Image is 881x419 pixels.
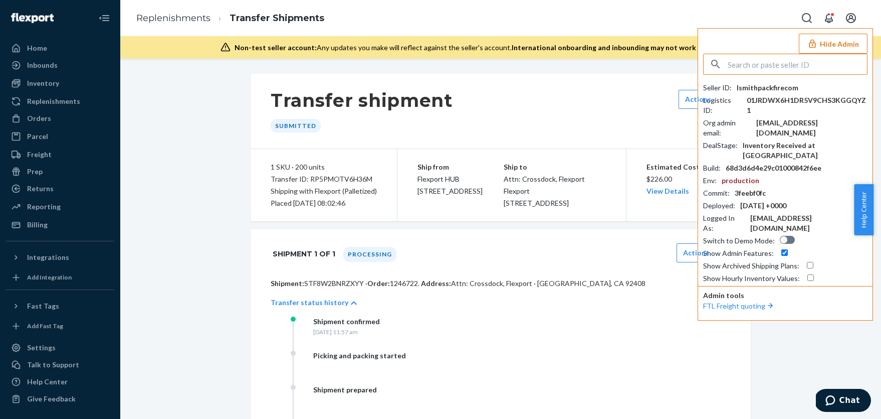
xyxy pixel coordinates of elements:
div: Parcel [27,131,48,142]
a: Add Integration [6,269,114,286]
div: Show Hourly Inventory Values : [703,273,800,284]
div: Add Fast Tag [27,322,63,330]
a: Home [6,40,114,56]
div: Logged In As : [703,213,745,233]
div: 68d3d6d4e29c01000842f6ee [726,163,821,173]
div: Switch to Demo Mode : [703,236,775,246]
div: Processing [343,247,396,262]
span: Order: [367,279,419,288]
div: Home [27,43,47,53]
div: Shipment prepared [313,385,377,395]
span: Address: [421,279,451,288]
div: Any updates you make will reflect against the seller's account. [235,43,771,53]
div: 01JRDWX6H1DR5V9CHS3KGGQYZ1 [747,95,867,115]
div: Shipment confirmed [313,317,380,327]
div: Orders [27,113,51,123]
div: [EMAIL_ADDRESS][DOMAIN_NAME] [756,118,867,138]
a: FTL Freight quoting [703,302,775,310]
div: Help Center [27,377,68,387]
label: Actions [683,248,709,258]
div: Add Integration [27,273,72,282]
div: Picking and packing started [313,351,406,361]
iframe: Opens a widget where you can chat to one of our agents [816,389,871,414]
a: Parcel [6,128,114,145]
div: Freight [27,150,52,160]
input: Search or paste seller ID [728,54,867,74]
div: Settings [27,343,56,353]
button: Open Search Box [797,8,817,28]
p: STF8W2BNRZXYY · Attn: Crossdock, Flexport · [GEOGRAPHIC_DATA], CA 92408 [271,278,731,289]
a: Settings [6,340,114,356]
button: Hide Admin [799,34,867,54]
div: [EMAIL_ADDRESS][DOMAIN_NAME] [750,213,867,233]
div: Reporting [27,202,61,212]
p: Estimated Cost [646,161,731,173]
a: Freight [6,147,114,163]
a: Orders [6,110,114,126]
div: Placed [DATE] 08:02:46 [271,197,377,209]
a: Help Center [6,374,114,390]
span: Non-test seller account: [235,43,317,52]
p: Shipping with Flexport (Palletized) [271,185,377,197]
div: Env : [703,176,717,186]
div: Deployed : [703,201,735,211]
a: View Details [646,187,689,195]
span: 1246722 . [390,279,419,288]
div: Billing [27,220,48,230]
div: $226.00 [646,161,731,197]
label: Actions [685,94,711,104]
div: Commit : [703,188,730,198]
div: Give Feedback [27,394,76,404]
button: Help Center [854,184,873,235]
button: Open account menu [841,8,861,28]
button: Give Feedback [6,391,114,407]
div: [DATE] 11:57 am [313,328,380,336]
div: Seller ID : [703,83,732,93]
button: Talk to Support [6,357,114,373]
button: Close Navigation [94,8,114,28]
span: International onboarding and inbounding may not work during impersonation. [512,43,771,52]
a: Inbounds [6,57,114,73]
div: Logistics ID : [703,95,742,115]
div: Fast Tags [27,301,59,311]
div: Prep [27,167,43,177]
div: production [722,176,759,186]
img: Flexport logo [11,13,54,23]
div: Inbounds [27,60,58,70]
a: Replenishments [136,13,210,24]
p: Ship from [417,161,504,173]
p: Transfer status history [271,298,348,308]
div: Show Archived Shipping Plans : [703,261,799,271]
a: Add Fast Tag [6,318,114,334]
div: Build : [703,163,721,173]
p: Admin tools [703,291,867,301]
span: Flexport HUB [STREET_ADDRESS] [417,175,483,195]
a: Billing [6,217,114,233]
a: Inventory [6,75,114,91]
a: Replenishments [6,93,114,109]
div: Talk to Support [27,360,79,370]
span: Attn: Crossdock, Flexport Flexport [STREET_ADDRESS] [504,175,585,207]
div: Inventory [27,78,59,88]
div: 1 SKU · 200 units [271,161,377,173]
div: Returns [27,184,54,194]
div: DealStage : [703,141,738,151]
div: Integrations [27,252,69,262]
div: Show Admin Features : [703,248,774,258]
ol: breadcrumbs [128,4,332,33]
div: [DATE] +0000 [740,201,786,211]
a: Transfer Shipments [230,13,324,24]
a: Returns [6,181,114,197]
div: lsmithpackfirecom [737,83,798,93]
div: Submitted [271,119,321,132]
button: Fast Tags [6,298,114,314]
div: Replenishments [27,96,80,106]
div: Org admin email : [703,118,751,138]
a: Prep [6,164,114,180]
button: Integrations [6,249,114,265]
p: Ship to [504,161,606,173]
div: 3feebf0fc [735,188,766,198]
a: Reporting [6,199,114,215]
